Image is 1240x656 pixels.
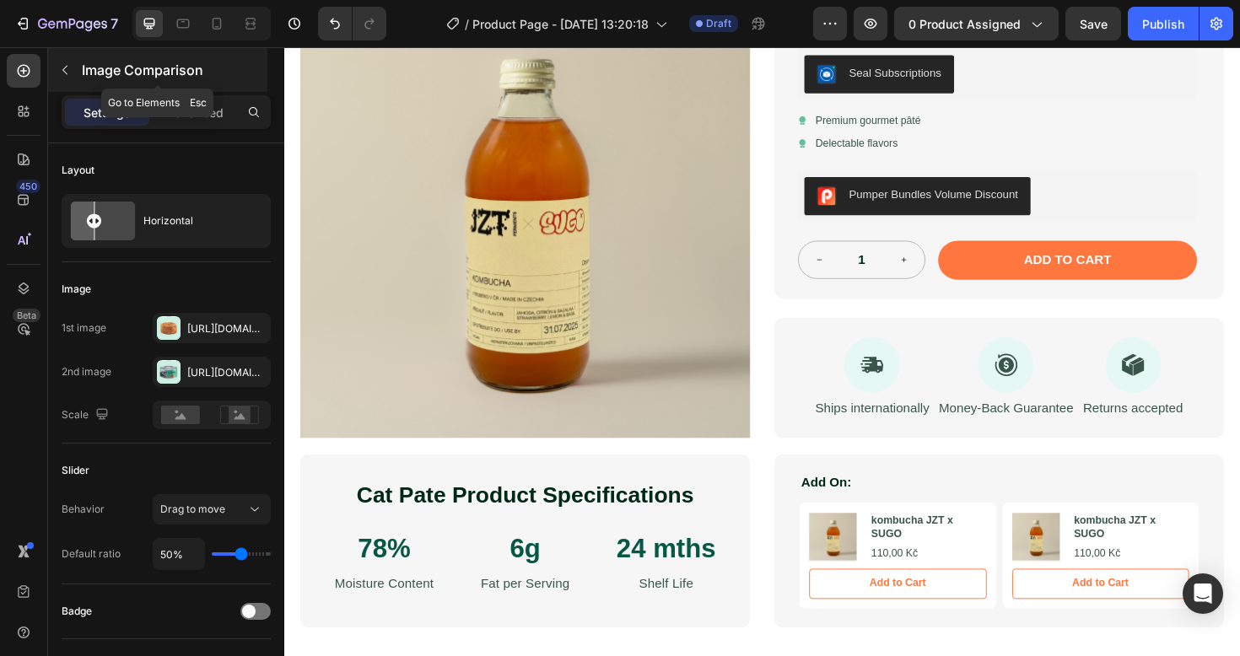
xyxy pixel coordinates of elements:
[62,320,106,336] div: 1st image
[7,7,126,40] button: 7
[16,180,40,193] div: 450
[153,494,271,524] button: Drag to move
[589,206,634,245] input: quantity
[62,546,121,562] div: Default ratio
[62,282,91,297] div: Image
[187,321,267,336] div: [URL][DOMAIN_NAME]
[84,104,131,121] p: Settings
[160,503,225,515] span: Drag to move
[846,374,952,392] p: Returns accepted
[551,137,790,178] button: Pumper Bundles Volume Discount
[894,7,1059,40] button: 0 product assigned
[1142,15,1184,33] div: Publish
[154,539,204,569] input: Auto
[598,148,777,165] div: Pumper Bundles Volume Discount
[62,163,94,178] div: Layout
[784,217,876,234] div: Add to cart
[344,514,465,550] p: 24 mths
[1080,17,1108,31] span: Save
[195,514,315,550] p: 6g
[187,365,267,380] div: [URL][DOMAIN_NAME]
[111,13,118,34] p: 7
[284,47,1240,656] iframe: Design area
[62,463,89,478] div: Slider
[564,148,585,168] img: CIumv63twf4CEAE=.png
[46,560,166,578] p: Moisture Content
[62,502,105,517] div: Behavior
[556,552,744,584] button: Add to Cart
[62,604,92,619] div: Badge
[465,15,469,33] span: /
[13,309,40,322] div: Beta
[835,528,959,546] div: 110,00 Kč
[318,7,386,40] div: Undo/Redo
[472,15,649,33] span: Product Page - [DATE] 13:20:18
[166,104,224,121] p: Advanced
[62,364,111,379] div: 2nd image
[1065,7,1121,40] button: Save
[835,492,959,524] h3: kombucha JZT x SUGO
[563,95,650,110] p: Delectable flavors
[44,458,466,492] h2: Cat Pate Product Specifications
[620,492,744,524] h3: kombucha JZT x SUGO
[693,374,836,392] p: Money-Back Guarantee
[1128,7,1199,40] button: Publish
[1183,573,1223,614] div: Open Intercom Messenger
[195,560,315,578] p: Fat per Serving
[563,374,683,392] p: Ships internationally
[908,15,1021,33] span: 0 product assigned
[634,206,678,245] button: increment
[344,560,465,578] p: Shelf Life
[82,60,264,80] p: Image Comparison
[834,561,894,575] div: Add to Cart
[545,206,589,245] button: decrement
[62,404,112,427] div: Scale
[143,202,246,240] div: Horizontal
[46,514,166,550] p: 78%
[620,528,744,546] div: 110,00 Kč
[771,552,959,584] button: Add to Cart
[563,71,674,85] p: Premium gourmet pâté
[547,453,967,470] p: Add On:
[693,205,967,246] button: Add to cart
[620,561,680,575] div: Add to Cart
[706,16,731,31] span: Draft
